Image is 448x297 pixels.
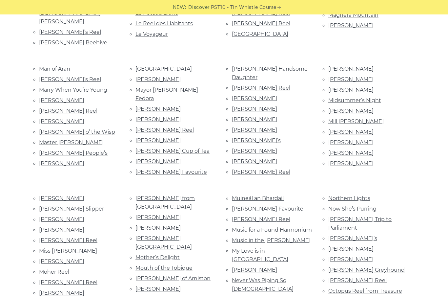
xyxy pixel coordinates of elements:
[232,277,294,292] a: Never Was Piping So [DEMOGRAPHIC_DATA]
[135,31,168,37] a: Le Voyageur
[135,275,211,282] a: [PERSON_NAME] of Arniston
[135,76,181,82] a: [PERSON_NAME]
[232,169,290,175] a: [PERSON_NAME] Reel
[135,254,180,261] a: Mother’s Delight
[39,29,101,35] a: [PERSON_NAME]’s Reel
[39,269,69,275] a: Moher Reel
[211,4,276,11] a: PST10 - Tin Whistle Course
[328,246,374,252] a: [PERSON_NAME]
[232,227,312,233] a: Music for a Found Harmonium
[232,158,277,165] a: [PERSON_NAME]
[39,206,104,212] a: [PERSON_NAME] Slipper
[232,206,303,212] a: [PERSON_NAME] Favourite
[328,160,374,167] a: [PERSON_NAME]
[328,216,392,231] a: [PERSON_NAME] Trip to Parliament
[328,108,374,114] a: [PERSON_NAME]
[328,206,377,212] a: Now She’s Purring
[328,150,374,156] a: [PERSON_NAME]
[39,39,107,46] a: [PERSON_NAME] Beehive
[39,139,104,146] a: Master [PERSON_NAME]
[135,148,210,154] a: [PERSON_NAME] Cup of Tea
[39,279,97,286] a: [PERSON_NAME] Reel
[232,237,311,243] a: Music in the [PERSON_NAME]
[328,139,374,146] a: [PERSON_NAME]
[39,258,84,264] a: [PERSON_NAME]
[328,195,370,201] a: Northern Lights
[173,4,186,11] span: NEW:
[135,66,192,72] a: [GEOGRAPHIC_DATA]
[328,76,374,82] a: [PERSON_NAME]
[135,265,193,271] a: Mouth of the Tobique
[39,87,107,93] a: Marry When You’re Young
[232,195,284,201] a: Muineál an Bhardail
[328,97,381,103] a: Midsummer’s Night
[39,227,84,233] a: [PERSON_NAME]
[39,97,84,103] a: [PERSON_NAME]
[328,87,374,93] a: [PERSON_NAME]
[328,22,374,29] a: [PERSON_NAME]
[328,129,374,135] a: [PERSON_NAME]
[328,267,405,273] a: [PERSON_NAME] Greyhound
[232,137,281,144] a: [PERSON_NAME]’s
[232,95,277,102] a: [PERSON_NAME]
[232,127,277,133] a: [PERSON_NAME]
[135,137,181,144] a: [PERSON_NAME]
[328,12,378,18] a: Maghera Mountain
[39,129,115,135] a: [PERSON_NAME] o’ the Wisp
[135,87,198,102] a: Mayor [PERSON_NAME] Fedora
[39,150,108,156] a: [PERSON_NAME] People’s
[39,66,70,72] a: Man of Aran
[39,195,84,201] a: [PERSON_NAME]
[39,216,84,222] a: [PERSON_NAME]
[135,106,181,112] a: [PERSON_NAME]
[135,169,207,175] a: [PERSON_NAME] Favourite
[232,267,277,273] a: [PERSON_NAME]
[39,160,84,167] a: [PERSON_NAME]
[232,106,277,112] a: [PERSON_NAME]
[232,116,277,123] a: [PERSON_NAME]
[328,277,387,284] a: [PERSON_NAME] Reel
[232,216,290,222] a: [PERSON_NAME] Reel
[135,158,181,165] a: [PERSON_NAME]
[39,108,97,114] a: [PERSON_NAME] Reel
[39,76,101,82] a: [PERSON_NAME]’s Reel
[232,66,308,80] a: [PERSON_NAME] Handsome Daughter
[39,248,97,254] a: Miss [PERSON_NAME]
[39,237,97,243] a: [PERSON_NAME] Reel
[135,225,181,231] a: [PERSON_NAME]
[232,20,290,27] a: [PERSON_NAME] Reel
[328,118,384,125] a: Mill [PERSON_NAME]
[232,248,288,263] a: My Love is in [GEOGRAPHIC_DATA]
[328,256,374,263] a: [PERSON_NAME]
[135,235,192,250] a: [PERSON_NAME][GEOGRAPHIC_DATA]
[39,118,84,125] a: [PERSON_NAME]
[135,20,193,27] a: Le Reel des Habitants
[135,195,195,210] a: [PERSON_NAME] from [GEOGRAPHIC_DATA]
[188,4,210,11] span: Discover
[39,290,84,296] a: [PERSON_NAME]
[135,286,181,292] a: [PERSON_NAME]
[135,116,181,123] a: [PERSON_NAME]
[135,127,194,133] a: [PERSON_NAME] Reel
[328,235,377,241] a: [PERSON_NAME]’s
[232,31,288,37] a: [GEOGRAPHIC_DATA]
[232,148,277,154] a: [PERSON_NAME]
[232,85,290,91] a: [PERSON_NAME] Reel
[135,214,181,220] a: [PERSON_NAME]
[328,66,374,72] a: [PERSON_NAME]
